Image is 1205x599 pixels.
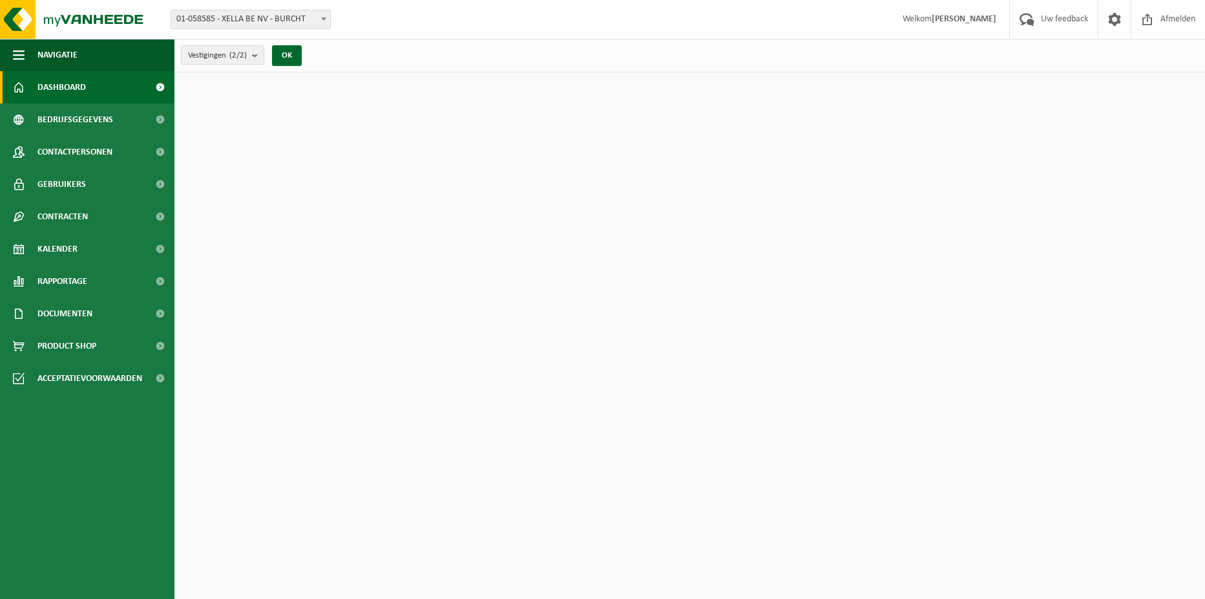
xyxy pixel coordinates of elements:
[37,136,112,168] span: Contactpersonen
[37,39,78,71] span: Navigatie
[37,201,88,233] span: Contracten
[37,233,78,265] span: Kalender
[37,298,92,330] span: Documenten
[932,14,996,24] strong: [PERSON_NAME]
[171,10,331,29] span: 01-058585 - XELLA BE NV - BURCHT
[37,362,142,395] span: Acceptatievoorwaarden
[37,71,86,103] span: Dashboard
[37,103,113,136] span: Bedrijfsgegevens
[229,51,247,60] count: (2/2)
[171,10,330,28] span: 01-058585 - XELLA BE NV - BURCHT
[188,46,247,65] span: Vestigingen
[37,168,86,201] span: Gebruikers
[37,265,87,298] span: Rapportage
[272,45,302,66] button: OK
[181,45,264,65] button: Vestigingen(2/2)
[37,330,96,362] span: Product Shop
